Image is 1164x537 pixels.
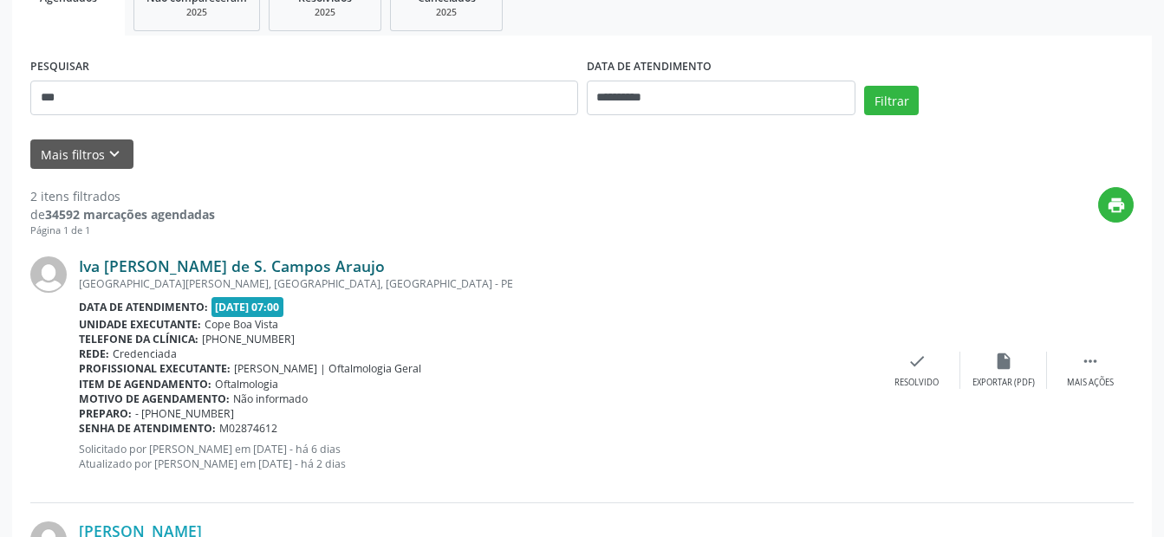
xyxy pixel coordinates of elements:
strong: 34592 marcações agendadas [45,206,215,223]
div: [GEOGRAPHIC_DATA][PERSON_NAME], [GEOGRAPHIC_DATA], [GEOGRAPHIC_DATA] - PE [79,276,874,291]
button: Filtrar [864,86,919,115]
b: Senha de atendimento: [79,421,216,436]
b: Profissional executante: [79,361,231,376]
div: Resolvido [894,377,939,389]
span: [PHONE_NUMBER] [202,332,295,346]
b: Preparo: [79,406,132,421]
label: DATA DE ATENDIMENTO [587,54,712,81]
div: Mais ações [1067,377,1114,389]
span: Credenciada [113,346,177,361]
b: Item de agendamento: [79,377,211,391]
label: PESQUISAR [30,54,89,81]
div: Página 1 de 1 [30,223,215,238]
span: [PERSON_NAME] | Oftalmologia Geral [234,361,421,376]
span: M02874612 [219,421,277,436]
img: img [30,256,67,293]
b: Data de atendimento: [79,300,208,314]
p: Solicitado por [PERSON_NAME] em [DATE] - há 6 dias Atualizado por [PERSON_NAME] em [DATE] - há 2 ... [79,442,874,471]
b: Telefone da clínica: [79,332,198,346]
div: 2025 [282,6,368,19]
i: print [1107,196,1126,215]
i: insert_drive_file [994,352,1013,371]
div: Exportar (PDF) [972,377,1035,389]
span: - [PHONE_NUMBER] [135,406,234,421]
button: print [1098,187,1134,223]
i:  [1081,352,1100,371]
div: 2025 [403,6,490,19]
b: Unidade executante: [79,317,201,332]
div: de [30,205,215,223]
span: [DATE] 07:00 [211,297,284,317]
b: Rede: [79,346,109,361]
span: Cope Boa Vista [205,317,278,332]
span: Não informado [233,391,308,406]
a: Iva [PERSON_NAME] de S. Campos Araujo [79,256,385,275]
span: Oftalmologia [215,377,278,391]
b: Motivo de agendamento: [79,391,230,406]
button: Mais filtroskeyboard_arrow_down [30,139,133,170]
div: 2025 [146,6,247,19]
i: check [907,352,927,371]
div: 2 itens filtrados [30,187,215,205]
i: keyboard_arrow_down [105,145,124,164]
